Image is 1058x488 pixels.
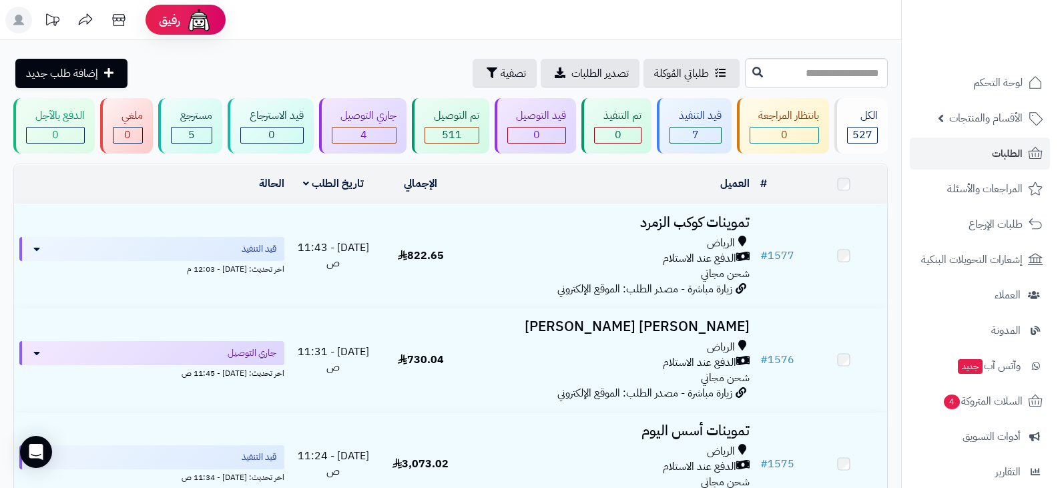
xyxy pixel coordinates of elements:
[171,108,212,124] div: مسترجع
[470,319,750,334] h3: [PERSON_NAME] [PERSON_NAME]
[398,352,444,368] span: 730.04
[663,251,736,266] span: الدفع عند الاستلام
[298,344,369,375] span: [DATE] - 11:31 ص
[425,128,479,143] div: 511
[332,128,396,143] div: 4
[760,456,794,472] a: #1575
[963,427,1021,446] span: أدوات التسويق
[670,108,722,124] div: قيد التنفيذ
[298,448,369,479] span: [DATE] - 11:24 ص
[186,7,212,33] img: ai-face.png
[360,127,367,143] span: 4
[734,98,832,154] a: بانتظار المراجعة 0
[701,266,750,282] span: شحن مجاني
[172,128,212,143] div: 5
[425,108,479,124] div: تم التوصيل
[303,176,364,192] a: تاريخ الطلب
[26,108,85,124] div: الدفع بالآجل
[316,98,410,154] a: جاري التوصيل 4
[707,236,735,251] span: الرياض
[259,176,284,192] a: الحالة
[957,356,1021,375] span: وآتس آب
[470,423,750,439] h3: تموينات أسس اليوم
[943,394,961,410] span: 4
[910,279,1050,311] a: العملاء
[113,108,144,124] div: ملغي
[156,98,225,154] a: مسترجع 5
[701,370,750,386] span: شحن مجاني
[760,352,768,368] span: #
[973,73,1023,92] span: لوحة التحكم
[910,244,1050,276] a: إشعارات التحويلات البنكية
[241,128,303,143] div: 0
[670,128,721,143] div: 7
[19,365,284,379] div: اخر تحديث: [DATE] - 11:45 ص
[240,108,304,124] div: قيد الاسترجاع
[910,138,1050,170] a: الطلبات
[52,127,59,143] span: 0
[470,215,750,230] h3: تموينات كوكب الزمرد
[643,59,740,88] a: طلباتي المُوكلة
[720,176,750,192] a: العميل
[760,248,794,264] a: #1577
[958,359,983,374] span: جديد
[20,436,52,468] div: Open Intercom Messenger
[707,444,735,459] span: الرياض
[781,127,788,143] span: 0
[19,469,284,483] div: اخر تحديث: [DATE] - 11:34 ص
[910,385,1050,417] a: السلات المتروكة4
[404,176,437,192] a: الإجمالي
[947,180,1023,198] span: المراجعات والأسئلة
[242,451,276,464] span: قيد التنفيذ
[707,340,735,355] span: الرياض
[392,456,449,472] span: 3,073.02
[750,128,819,143] div: 0
[995,463,1021,481] span: التقارير
[579,98,654,154] a: تم التنفيذ 0
[113,128,143,143] div: 0
[501,65,526,81] span: تصفية
[760,456,768,472] span: #
[557,281,732,297] span: زيارة مباشرة - مصدر الطلب: الموقع الإلكتروني
[760,176,767,192] a: #
[663,459,736,475] span: الدفع عند الاستلام
[949,109,1023,128] span: الأقسام والمنتجات
[35,7,69,37] a: تحديثات المنصة
[557,385,732,401] span: زيارة مباشرة - مصدر الطلب: الموقع الإلكتروني
[11,98,97,154] a: الدفع بالآجل 0
[910,421,1050,453] a: أدوات التسويق
[473,59,537,88] button: تصفية
[595,128,641,143] div: 0
[992,144,1023,163] span: الطلبات
[594,108,641,124] div: تم التنفيذ
[910,67,1050,99] a: لوحة التحكم
[654,65,709,81] span: طلباتي المُوكلة
[332,108,397,124] div: جاري التوصيل
[571,65,629,81] span: تصدير الطلبات
[15,59,127,88] a: إضافة طلب جديد
[27,128,84,143] div: 0
[188,127,195,143] span: 5
[943,392,1023,411] span: السلات المتروكة
[760,248,768,264] span: #
[615,127,621,143] span: 0
[969,215,1023,234] span: طلبات الإرجاع
[398,248,444,264] span: 822.65
[910,456,1050,488] a: التقارير
[533,127,540,143] span: 0
[832,98,890,154] a: الكل527
[508,128,566,143] div: 0
[298,240,369,271] span: [DATE] - 11:43 ص
[541,59,639,88] a: تصدير الطلبات
[228,346,276,360] span: جاري التوصيل
[847,108,878,124] div: الكل
[242,242,276,256] span: قيد التنفيذ
[750,108,820,124] div: بانتظار المراجعة
[663,355,736,371] span: الدفع عند الاستلام
[492,98,579,154] a: قيد التوصيل 0
[124,127,131,143] span: 0
[760,352,794,368] a: #1576
[910,314,1050,346] a: المدونة
[921,250,1023,269] span: إشعارات التحويلات البنكية
[910,208,1050,240] a: طلبات الإرجاع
